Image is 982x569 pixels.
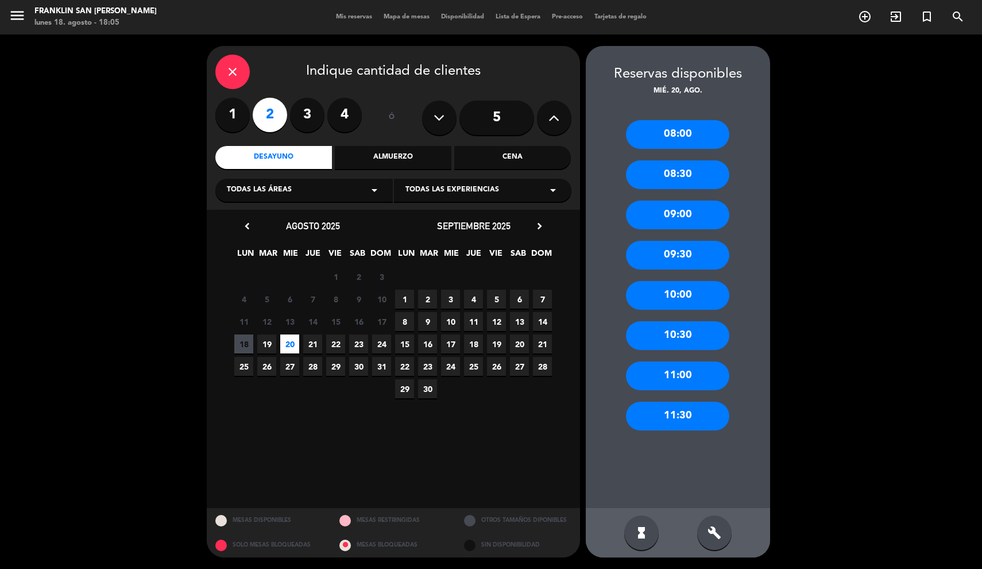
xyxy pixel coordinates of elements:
span: 3 [441,290,460,309]
span: 1 [395,290,414,309]
i: hourglass_full [635,526,648,540]
span: VIE [326,247,345,266]
span: 8 [395,312,414,331]
span: Tarjetas de regalo [589,14,652,20]
div: 10:00 [626,281,729,310]
div: Desayuno [215,146,332,169]
div: 11:30 [626,402,729,430]
div: Almuerzo [335,146,451,169]
span: JUE [303,247,322,266]
span: 28 [533,357,552,376]
span: 7 [533,290,552,309]
i: arrow_drop_down [546,183,560,197]
span: 12 [257,312,276,331]
div: 09:30 [626,241,729,270]
i: chevron_left [241,220,253,232]
span: 5 [487,290,506,309]
i: add_circle_outline [858,10,872,24]
span: Todas las áreas [227,184,292,196]
span: 26 [487,357,506,376]
span: 27 [510,357,529,376]
i: exit_to_app [889,10,903,24]
span: 17 [372,312,391,331]
span: 15 [395,335,414,353]
span: 6 [280,290,299,309]
span: DOM [370,247,389,266]
div: lunes 18. agosto - 18:05 [34,17,157,29]
span: 23 [418,357,437,376]
div: MESAS DISPONIBLES [207,508,331,533]
span: 5 [257,290,276,309]
div: 08:00 [626,120,729,149]
span: 19 [487,335,506,353]
span: 16 [418,335,437,353]
i: arrow_drop_down [368,183,381,197]
span: MAR [258,247,277,266]
label: 4 [327,98,362,132]
span: 21 [533,335,552,353]
span: 30 [349,357,368,376]
span: JUE [464,247,483,266]
span: 4 [234,290,253,309]
span: 2 [418,290,437,309]
span: 20 [280,335,299,353]
span: 19 [257,335,276,353]
div: mié. 20, ago. [586,86,770,97]
span: 25 [464,357,483,376]
span: MIE [442,247,461,266]
label: 1 [215,98,250,132]
span: 25 [234,357,253,376]
span: 24 [372,335,391,353]
i: close [226,65,239,79]
span: 30 [418,379,437,398]
span: 18 [464,335,483,353]
span: agosto 2025 [286,220,340,232]
div: Reservas disponibles [586,63,770,86]
span: 22 [326,335,345,353]
span: 23 [349,335,368,353]
div: ó [373,98,411,138]
span: 20 [510,335,529,353]
span: 16 [349,312,368,331]
div: 08:30 [626,160,729,189]
i: menu [9,7,26,24]
span: 13 [510,312,529,331]
label: 3 [290,98,324,132]
div: SOLO MESAS BLOQUEADAS [207,533,331,558]
div: Franklin San [PERSON_NAME] [34,6,157,17]
div: OTROS TAMAÑOS DIPONIBLES [455,508,580,533]
span: Lista de Espera [490,14,546,20]
span: 22 [395,357,414,376]
span: 15 [326,312,345,331]
span: 21 [303,335,322,353]
span: 3 [372,267,391,286]
span: 18 [234,335,253,353]
i: search [951,10,965,24]
span: Pre-acceso [546,14,589,20]
span: 29 [395,379,414,398]
span: 10 [441,312,460,331]
i: chevron_right [533,220,546,232]
label: 2 [253,98,287,132]
span: Mapa de mesas [378,14,435,20]
span: 8 [326,290,345,309]
span: 2 [349,267,368,286]
span: 17 [441,335,460,353]
span: MIE [281,247,300,266]
span: 11 [234,312,253,331]
button: menu [9,7,26,28]
span: 14 [303,312,322,331]
span: VIE [486,247,505,266]
i: build [707,526,721,540]
span: Todas las experiencias [405,184,499,196]
span: 11 [464,312,483,331]
div: SIN DISPONIBILIDAD [455,533,580,558]
span: SAB [348,247,367,266]
span: 9 [349,290,368,309]
div: Cena [454,146,571,169]
span: septiembre 2025 [437,220,511,232]
span: 31 [372,357,391,376]
span: 24 [441,357,460,376]
div: MESAS BLOQUEADAS [331,533,455,558]
div: MESAS RESTRINGIDAS [331,508,455,533]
